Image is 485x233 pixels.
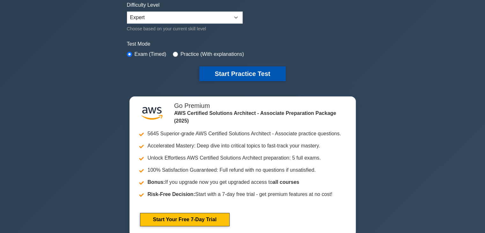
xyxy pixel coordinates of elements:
a: Start Your Free 7-Day Trial [140,213,230,226]
label: Test Mode [127,40,358,48]
label: Exam (Timed) [135,50,166,58]
div: Choose based on your current skill level [127,25,243,33]
button: Start Practice Test [199,66,285,81]
label: Practice (With explanations) [180,50,244,58]
label: Difficulty Level [127,1,160,9]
